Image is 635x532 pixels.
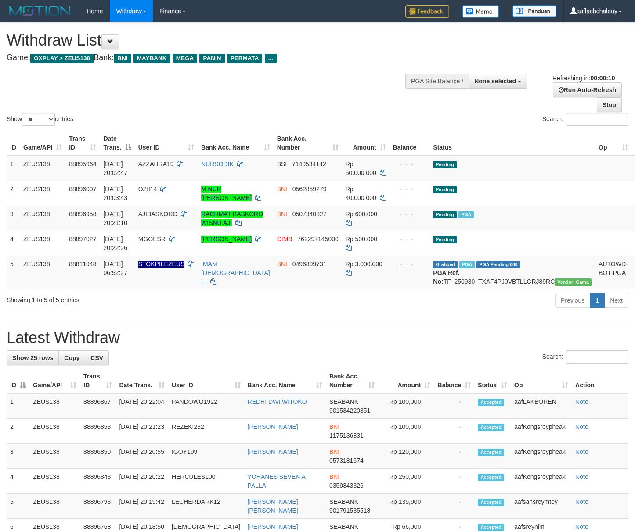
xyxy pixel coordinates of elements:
[474,78,516,85] span: None selected
[390,131,430,156] th: Balance
[115,444,168,469] td: [DATE] 20:20:55
[329,448,339,455] span: BNI
[329,498,358,505] span: SEABANK
[7,4,73,18] img: MOTION_logo.png
[69,211,96,218] span: 88896958
[7,368,29,393] th: ID: activate to sort column descending
[277,261,287,268] span: BNI
[346,161,376,176] span: Rp 50.000.000
[103,261,127,276] span: [DATE] 06:52:27
[80,393,115,419] td: 88896867
[168,469,244,494] td: HERCULES100
[590,75,615,82] strong: 00:00:10
[552,75,615,82] span: Refreshing in:
[346,186,376,201] span: Rp 40.000.000
[575,448,588,455] a: Note
[227,54,263,63] span: PERMATA
[542,350,628,364] label: Search:
[433,211,457,218] span: Pending
[244,368,326,393] th: Bank Acc. Name: activate to sort column ascending
[434,419,474,444] td: -
[597,97,622,112] a: Stop
[429,256,595,289] td: TF_250930_TXAF4PJ0VBTLLGRJ89RC
[248,423,298,430] a: [PERSON_NAME]
[566,350,628,364] input: Search:
[433,261,458,268] span: Grabbed
[138,161,174,168] span: AZZAHRA19
[553,82,622,97] a: Run Auto-Refresh
[595,131,631,156] th: Op: activate to sort column ascending
[103,211,127,226] span: [DATE] 20:21:10
[459,261,475,268] span: Marked by aafsreyleap
[297,236,338,243] span: Copy 762297145000 to clipboard
[103,236,127,251] span: [DATE] 20:22:26
[292,161,326,168] span: Copy 7149534142 to clipboard
[329,523,358,530] span: SEABANK
[29,444,80,469] td: ZEUS138
[405,74,469,89] div: PGA Site Balance /
[65,131,100,156] th: Trans ID: activate to sort column ascending
[393,210,426,218] div: - - -
[329,423,339,430] span: BNI
[80,494,115,519] td: 88896793
[20,256,65,289] td: ZEUS138
[604,293,628,308] a: Next
[114,54,131,63] span: BNI
[69,186,96,193] span: 88896007
[64,354,79,361] span: Copy
[329,457,364,464] span: Copy 0573181674 to clipboard
[478,424,504,431] span: Accepted
[135,131,198,156] th: User ID: activate to sort column ascending
[29,419,80,444] td: ZEUS138
[511,444,572,469] td: aafKongsreypheak
[168,393,244,419] td: PANDOWO1922
[393,235,426,243] div: - - -
[29,393,80,419] td: ZEUS138
[20,131,65,156] th: Game/API: activate to sort column ascending
[115,393,168,419] td: [DATE] 20:22:04
[542,113,628,126] label: Search:
[277,161,287,168] span: BSI
[277,236,292,243] span: CIMB
[138,261,185,268] span: Nama rekening ada tanda titik/strip, harap diedit
[434,368,474,393] th: Balance: activate to sort column ascending
[346,261,382,268] span: Rp 3.000.000
[393,160,426,168] div: - - -
[7,113,73,126] label: Show entries
[478,524,504,531] span: Accepted
[7,181,20,206] td: 2
[393,185,426,193] div: - - -
[138,186,157,193] span: OZII14
[7,419,29,444] td: 2
[168,494,244,519] td: LECHERDARK12
[478,474,504,481] span: Accepted
[478,499,504,506] span: Accepted
[434,393,474,419] td: -
[29,368,80,393] th: Game/API: activate to sort column ascending
[265,54,277,63] span: ...
[277,211,287,218] span: BNI
[7,131,20,156] th: ID
[326,368,378,393] th: Bank Acc. Number: activate to sort column ascending
[201,236,252,243] a: [PERSON_NAME]
[248,448,298,455] a: [PERSON_NAME]
[434,444,474,469] td: -
[7,156,20,181] td: 1
[346,236,377,243] span: Rp 500.000
[199,54,224,63] span: PANIN
[7,329,628,346] h1: Latest Withdraw
[168,444,244,469] td: IGOY199
[7,231,20,256] td: 4
[511,469,572,494] td: aafKongsreypheak
[201,186,252,201] a: M NUR [PERSON_NAME]
[329,482,364,489] span: Copy 0359343326 to clipboard
[575,473,588,480] a: Note
[433,236,457,243] span: Pending
[29,469,80,494] td: ZEUS138
[329,432,364,439] span: Copy 1175136831 to clipboard
[329,398,358,405] span: SEABANK
[7,256,20,289] td: 5
[378,419,434,444] td: Rp 100,000
[248,398,307,405] a: REDHI DWI WITOKO
[7,469,29,494] td: 4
